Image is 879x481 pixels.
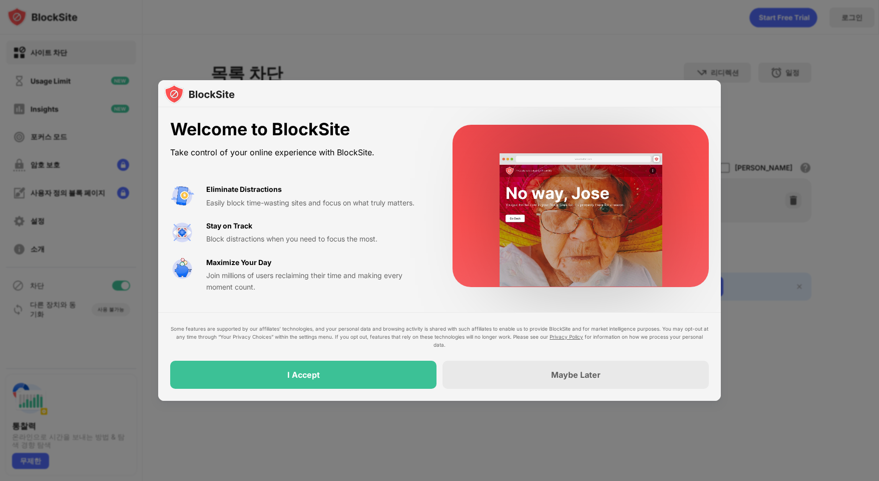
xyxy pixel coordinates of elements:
[206,220,252,231] div: Stay on Track
[206,270,428,293] div: Join millions of users reclaiming their time and making every moment count.
[550,334,583,340] a: Privacy Policy
[287,370,320,380] div: I Accept
[170,325,709,349] div: Some features are supported by our affiliates’ technologies, and your personal data and browsing ...
[206,257,271,268] div: Maximize Your Day
[206,197,428,208] div: Easily block time-wasting sites and focus on what truly matters.
[164,84,235,104] img: logo-blocksite.svg
[170,184,194,208] img: value-avoid-distractions.svg
[170,119,428,140] div: Welcome to BlockSite
[170,220,194,245] img: value-focus.svg
[206,233,428,245] div: Block distractions when you need to focus the most.
[551,370,601,380] div: Maybe Later
[170,257,194,281] img: value-safe-time.svg
[206,184,282,195] div: Eliminate Distractions
[170,145,428,160] div: Take control of your online experience with BlockSite.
